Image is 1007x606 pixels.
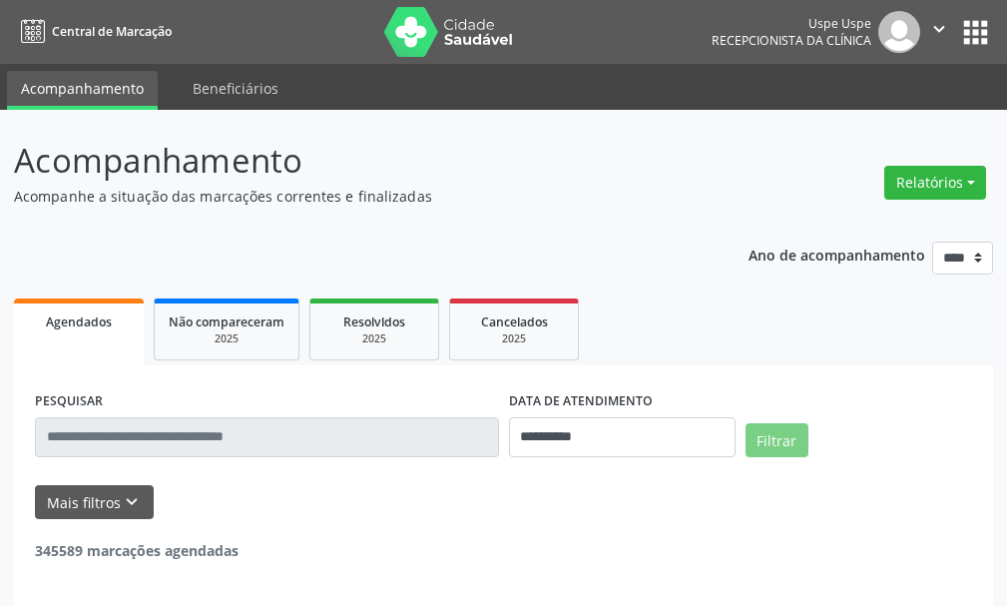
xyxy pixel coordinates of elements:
[35,386,103,417] label: PESQUISAR
[749,242,925,267] p: Ano de acompanhamento
[920,11,958,53] button: 
[35,485,154,520] button: Mais filtroskeyboard_arrow_down
[958,15,993,50] button: apps
[343,313,405,330] span: Resolvidos
[169,331,284,346] div: 2025
[746,423,808,457] button: Filtrar
[509,386,653,417] label: DATA DE ATENDIMENTO
[35,541,239,560] strong: 345589 marcações agendadas
[14,15,172,48] a: Central de Marcação
[464,331,564,346] div: 2025
[46,313,112,330] span: Agendados
[14,186,700,207] p: Acompanhe a situação das marcações correntes e finalizadas
[481,313,548,330] span: Cancelados
[878,11,920,53] img: img
[169,313,284,330] span: Não compareceram
[14,136,700,186] p: Acompanhamento
[52,23,172,40] span: Central de Marcação
[7,71,158,110] a: Acompanhamento
[928,18,950,40] i: 
[712,32,871,49] span: Recepcionista da clínica
[712,15,871,32] div: Uspe Uspe
[179,71,292,106] a: Beneficiários
[121,491,143,513] i: keyboard_arrow_down
[324,331,424,346] div: 2025
[884,166,986,200] button: Relatórios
